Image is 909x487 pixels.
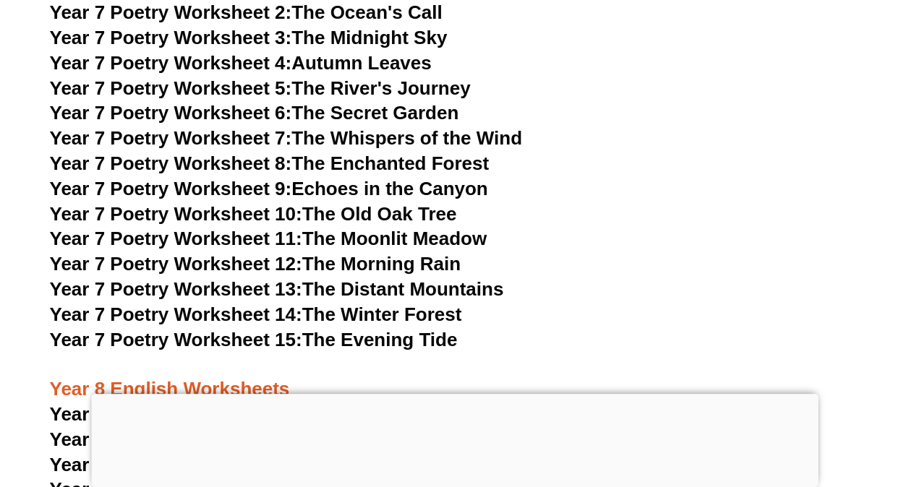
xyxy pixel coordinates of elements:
span: Year 7 Poetry Worksheet 9: [50,178,292,199]
span: Year 7 Poetry Worksheet 10: [50,203,302,225]
span: Year 7 Poetry Worksheet 7: [50,127,292,149]
span: Year 7 Poetry Worksheet 8: [50,152,292,174]
span: Year 7 Poetry Worksheet 14: [50,303,302,325]
a: Year 8 Poetry Worksheet 2:Echoes of the Forgotten Shore [50,428,566,450]
a: Year 7 Poetry Worksheet 3:The Midnight Sky [50,27,448,48]
a: Year 7 Poetry Worksheet 15:The Evening Tide [50,329,458,350]
a: Year 7 Poetry Worksheet 6:The Secret Garden [50,102,459,124]
iframe: Chat Widget [668,324,909,487]
span: Year 7 Poetry Worksheet 5: [50,77,292,99]
h3: Year 8 English Worksheets [50,353,860,402]
span: Year 7 Poetry Worksheet 3: [50,27,292,48]
span: Year 8 Poetry Worksheet 1: [50,403,292,425]
a: Year 7 Poetry Worksheet 5:The River's Journey [50,77,471,99]
a: Year 7 Poetry Worksheet 7:The Whispers of the Wind [50,127,522,149]
span: Year 7 Poetry Worksheet 11: [50,228,302,249]
span: Year 7 Poetry Worksheet 4: [50,52,292,74]
iframe: Advertisement [91,394,818,483]
span: Year 7 Poetry Worksheet 6: [50,102,292,124]
a: Year 7 Poetry Worksheet 8:The Enchanted Forest [50,152,489,174]
a: Year 7 Poetry Worksheet 10:The Old Oak Tree [50,203,457,225]
a: Year 8 Poetry Worksheet 1:Whispers of the Autumn Wind [50,403,559,425]
a: Year 7 Poetry Worksheet 2:The Ocean's Call [50,1,443,23]
span: Year 7 Poetry Worksheet 12: [50,253,302,275]
span: Year 8 Poetry Worksheet 3: [50,454,292,475]
a: Year 8 Poetry Worksheet 3:The Clock Tower's Lament [50,454,528,475]
span: Year 7 Poetry Worksheet 13: [50,278,302,300]
span: Year 7 Poetry Worksheet 2: [50,1,292,23]
span: Year 7 Poetry Worksheet 15: [50,329,302,350]
a: Year 7 Poetry Worksheet 4:Autumn Leaves [50,52,432,74]
a: Year 7 Poetry Worksheet 13:The Distant Mountains [50,278,504,300]
a: Year 7 Poetry Worksheet 9:Echoes in the Canyon [50,178,488,199]
a: Year 7 Poetry Worksheet 14:The Winter Forest [50,303,462,325]
span: Year 8 Poetry Worksheet 2: [50,428,292,450]
a: Year 7 Poetry Worksheet 12:The Morning Rain [50,253,461,275]
a: Year 7 Poetry Worksheet 11:The Moonlit Meadow [50,228,487,249]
